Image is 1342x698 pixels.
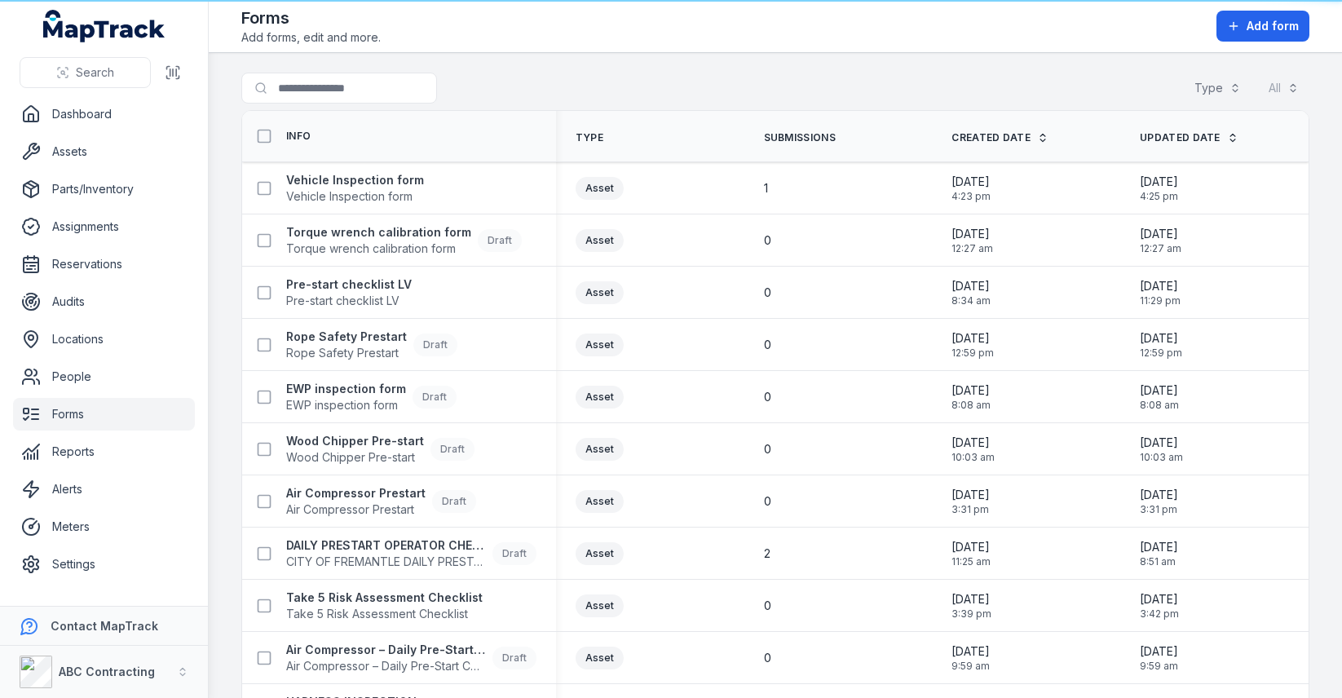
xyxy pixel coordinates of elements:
a: Vehicle Inspection formVehicle Inspection form [286,172,424,205]
button: Type [1184,73,1252,104]
span: 4:25 pm [1140,190,1178,203]
strong: Rope Safety Prestart [286,329,407,345]
div: Asset [576,490,624,513]
a: Air Compressor PrestartAir Compressor PrestartDraft [286,485,476,518]
div: Draft [413,334,457,356]
span: Rope Safety Prestart [286,345,407,361]
a: Forms [13,398,195,431]
time: 16/09/2025, 3:39:36 pm [951,591,991,621]
time: 18/09/2025, 8:51:37 am [1140,539,1178,568]
span: 3:31 pm [1140,503,1178,516]
a: Meters [13,510,195,543]
strong: Contact MapTrack [51,619,158,633]
span: Take 5 Risk Assessment Checklist [286,606,483,622]
span: Submissions [764,131,836,144]
span: Vehicle Inspection form [286,188,424,205]
strong: ABC Contracting [59,665,155,678]
span: 0 [764,232,771,249]
span: 0 [764,441,771,457]
span: [DATE] [1140,226,1181,242]
time: 06/10/2025, 4:25:48 pm [1140,174,1178,203]
span: 12:59 pm [1140,347,1182,360]
button: Search [20,57,151,88]
time: 01/10/2025, 8:08:55 am [951,382,991,412]
span: 3:39 pm [951,607,991,621]
time: 02/10/2025, 12:59:55 pm [1140,330,1182,360]
a: Alerts [13,473,195,506]
time: 30/09/2025, 10:03:46 am [951,435,995,464]
span: [DATE] [1140,435,1183,451]
span: Air Compressor Prestart [286,501,426,518]
a: Reports [13,435,195,468]
div: Asset [576,594,624,617]
div: Draft [478,229,522,252]
strong: Vehicle Inspection form [286,172,424,188]
div: Draft [492,542,536,565]
span: Created Date [951,131,1031,144]
a: Parts/Inventory [13,173,195,205]
span: 11:29 pm [1140,294,1181,307]
strong: Air Compressor – Daily Pre-Start Checklist [286,642,486,658]
div: Asset [576,386,624,409]
span: [DATE] [951,174,991,190]
span: [DATE] [951,435,995,451]
time: 18/09/2025, 3:31:04 pm [1140,487,1178,516]
time: 16/09/2025, 9:59:51 am [951,643,990,673]
button: All [1258,73,1309,104]
span: [DATE] [951,278,991,294]
time: 04/10/2025, 8:34:44 am [951,278,991,307]
strong: Wood Chipper Pre-start [286,433,424,449]
span: [DATE] [1140,487,1178,503]
h2: Forms [241,7,381,29]
span: [DATE] [951,382,991,399]
a: EWP inspection formEWP inspection formDraft [286,381,457,413]
strong: DAILY PRESTART OPERATOR CHECK SHEET [286,537,486,554]
span: 3:31 pm [951,503,990,516]
div: Asset [576,334,624,356]
time: 17/09/2025, 11:25:51 am [951,539,991,568]
a: People [13,360,195,393]
div: Draft [492,647,536,669]
a: Audits [13,285,195,318]
span: [DATE] [1140,539,1178,555]
span: Updated Date [1140,131,1221,144]
div: Draft [413,386,457,409]
span: [DATE] [951,226,993,242]
time: 16/09/2025, 3:42:09 pm [1140,591,1179,621]
span: 0 [764,493,771,510]
span: 9:59 am [951,660,990,673]
div: Asset [576,229,624,252]
span: 0 [764,337,771,353]
span: Wood Chipper Pre-start [286,449,424,466]
button: Add form [1216,11,1309,42]
span: [DATE] [951,591,991,607]
span: 10:03 am [951,451,995,464]
span: [DATE] [951,539,991,555]
span: 8:34 am [951,294,991,307]
span: [DATE] [951,330,994,347]
span: 9:59 am [1140,660,1178,673]
span: Add form [1247,18,1299,34]
time: 02/10/2025, 12:59:55 pm [951,330,994,360]
a: Assignments [13,210,195,243]
span: 8:08 am [951,399,991,412]
a: Reservations [13,248,195,281]
span: 11:25 am [951,555,991,568]
span: 12:27 am [951,242,993,255]
span: Pre-start checklist LV [286,293,412,309]
time: 18/09/2025, 3:31:04 pm [951,487,990,516]
strong: Air Compressor Prestart [286,485,426,501]
span: [DATE] [1140,382,1179,399]
a: Wood Chipper Pre-startWood Chipper Pre-startDraft [286,433,475,466]
span: [DATE] [1140,330,1182,347]
span: [DATE] [951,487,990,503]
span: CITY OF FREMANTLE DAILY PRESTART [286,554,486,570]
time: 05/10/2025, 12:27:55 am [951,226,993,255]
span: [DATE] [1140,278,1181,294]
div: Asset [576,647,624,669]
strong: Pre-start checklist LV [286,276,412,293]
div: Asset [576,438,624,461]
a: Settings [13,548,195,581]
span: Type [576,131,603,144]
time: 16/09/2025, 9:59:51 am [1140,643,1178,673]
